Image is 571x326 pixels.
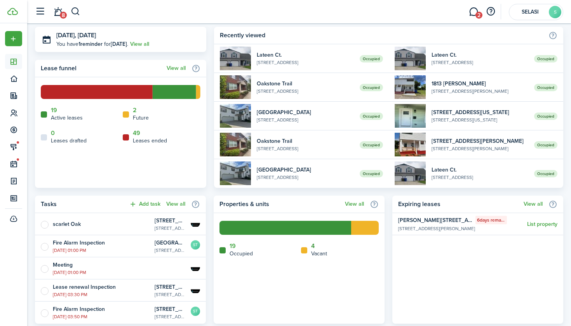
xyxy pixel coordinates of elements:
p: You have for . [56,40,128,48]
time: [DATE] 01:00 PM [53,269,86,276]
button: Open sidebar [33,4,47,19]
widget-list-item-title: Lateen Ct. [432,51,528,59]
span: 6 days remaining [477,217,505,224]
p: [STREET_ADDRESS] [155,283,185,291]
time: [DATE] 03:50 PM [53,313,87,320]
a: 19 [230,243,236,250]
button: Search [71,5,80,18]
home-widget-title: Occupied [230,250,253,258]
span: Occupied [534,113,557,120]
a: View all [345,201,364,207]
home-widget-title: Vacant [311,250,327,258]
span: Occupied [360,141,383,149]
time: [DATE] 01:00 PM [53,247,86,254]
home-widget-title: Properties & units [219,199,341,209]
img: 1 [395,161,426,185]
span: Occupied [534,84,557,91]
a: 49 [133,130,140,137]
p: [STREET_ADDRESS] [155,247,185,254]
img: TenantCloud [7,8,18,15]
span: Occupied [360,84,383,91]
widget-list-item-title: Lateen Ct. [432,166,528,174]
a: List property [527,221,557,227]
button: Add task [129,200,160,209]
time: [DATE] 03:30 PM [53,291,87,298]
a: Messaging [466,2,481,22]
widget-list-item-title: Fire Alarm Inspection [53,305,105,313]
home-widget-title: Leases ended [133,137,167,145]
b: [DATE] [111,40,127,48]
home-widget-title: Leases drafted [51,137,87,145]
widget-list-item-title: Lease renewal Inspection [53,283,116,291]
b: 1 reminder [78,40,104,48]
widget-list-item-title: [PERSON_NAME][STREET_ADDRESS] [398,216,474,224]
img: 1 [395,75,426,99]
home-widget-title: Expiring leases [398,199,520,209]
widget-list-item-title: [GEOGRAPHIC_DATA] [257,108,353,116]
span: Occupied [534,141,557,149]
avatar-text: ST [191,307,200,316]
img: 1 [220,104,251,128]
a: 0 [51,130,55,137]
p: [STREET_ADDRESS] [155,225,185,232]
span: Occupied [360,170,383,177]
span: Occupied [360,113,383,120]
p: [GEOGRAPHIC_DATA] [155,239,185,247]
widget-list-item-description: [STREET_ADDRESS] [432,59,528,66]
widget-list-item-title: 1813 [PERSON_NAME] [432,80,528,88]
img: 1 [395,47,426,70]
span: 2 [475,12,482,19]
widget-list-item-description: [STREET_ADDRESS][US_STATE] [432,116,528,123]
a: 4 [311,243,315,250]
home-widget-title: Active leases [51,114,83,122]
widget-list-item-title: [STREET_ADDRESS][PERSON_NAME] [432,137,528,145]
img: 1 [220,47,251,70]
a: View all [130,40,149,48]
img: 1 [220,75,251,99]
span: 8 [60,12,67,19]
home-widget-title: Tasks [41,199,125,209]
widget-list-item-description: [STREET_ADDRESS][PERSON_NAME] [398,225,507,232]
span: Occupied [534,170,557,177]
widget-list-item-title: Fire Alarm Inspection [53,239,105,247]
widget-list-item-description: [STREET_ADDRESS] [257,145,353,152]
img: 1 [395,104,426,128]
avatar-text: ST [191,240,200,250]
a: 2 [133,107,137,114]
p: [STREET_ADDRESS] [155,217,185,225]
button: Open resource center [484,5,497,18]
widget-list-item-title: Oakstone Trail [257,80,353,88]
a: View all [166,201,185,207]
h3: [DATE], [DATE] [56,31,200,40]
widget-list-item-description: [STREET_ADDRESS] [432,174,528,181]
img: Atlantic Realty & Property Mgnt Grp [191,218,200,227]
img: 1 [220,133,251,156]
a: View all [524,201,543,207]
img: 1 [395,133,426,156]
widget-list-item-description: [STREET_ADDRESS] [257,174,353,181]
span: Occupied [360,55,383,62]
span: SELASI [515,9,546,15]
img: Atlantic Realty & Property Mgnt Grp [191,262,200,272]
span: Occupied [534,55,557,62]
widget-list-item-description: [STREET_ADDRESS][PERSON_NAME] [432,145,528,152]
avatar-text: S [549,6,561,18]
widget-list-item-description: [STREET_ADDRESS] [257,116,353,123]
widget-list-item-description: [STREET_ADDRESS] [257,88,353,95]
p: [STREET_ADDRESS] [155,291,185,298]
home-widget-title: Lease funnel [41,64,163,73]
a: 19 [51,107,57,114]
a: View all [167,65,186,71]
p: [STREET_ADDRESS] [155,313,185,320]
img: 1 [220,161,251,185]
home-widget-title: Future [133,114,149,122]
button: Open menu [5,31,22,46]
widget-list-item-description: [STREET_ADDRESS][PERSON_NAME] [432,88,528,95]
a: Notifications [50,2,65,22]
widget-list-item-title: [GEOGRAPHIC_DATA] [257,166,353,174]
widget-list-item-title: Lateen Ct. [257,51,353,59]
p: [STREET_ADDRESS] [155,305,185,313]
widget-list-item-title: Meeting [53,261,73,269]
widget-list-item-title: [STREET_ADDRESS][US_STATE] [432,108,528,116]
widget-list-item-title: Oakstone Trail [257,137,353,145]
